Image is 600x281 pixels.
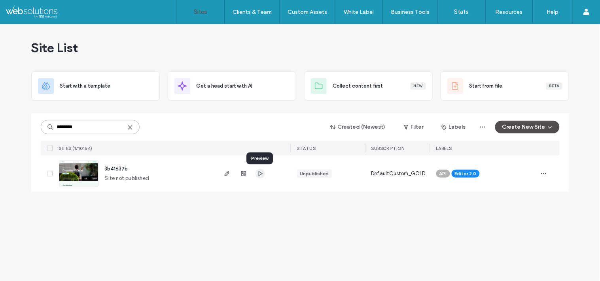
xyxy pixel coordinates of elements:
[324,121,393,133] button: Created (Newest)
[371,146,405,151] span: SUBSCRIPTION
[297,146,316,151] span: STATUS
[391,9,430,15] label: Business Tools
[18,6,34,13] span: Help
[469,82,503,90] span: Start from file
[246,152,273,164] div: Preview
[194,8,208,15] label: Sites
[197,82,253,90] span: Get a head start with AI
[439,170,447,177] span: API
[546,82,562,90] div: Beta
[105,174,150,182] span: Site not published
[31,71,160,101] div: Start with a template
[455,170,477,177] span: Editor 2.0
[333,82,383,90] span: Collect content first
[547,9,559,15] label: Help
[105,166,128,172] a: 3b41637b
[495,121,560,133] button: Create New Site
[31,40,78,56] span: Site List
[441,71,569,101] div: Start from fileBeta
[411,82,426,90] div: New
[436,146,452,151] span: LABELS
[435,121,473,133] button: Labels
[344,9,374,15] label: White Label
[300,170,329,177] div: Unpublished
[371,170,426,178] span: DefaultCustom_GOLD
[496,9,523,15] label: Resources
[454,8,469,15] label: Stats
[304,71,433,101] div: Collect content firstNew
[60,82,111,90] span: Start with a template
[59,146,93,151] span: SITES (1/10154)
[168,71,296,101] div: Get a head start with AI
[233,9,272,15] label: Clients & Team
[288,9,327,15] label: Custom Assets
[396,121,432,133] button: Filter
